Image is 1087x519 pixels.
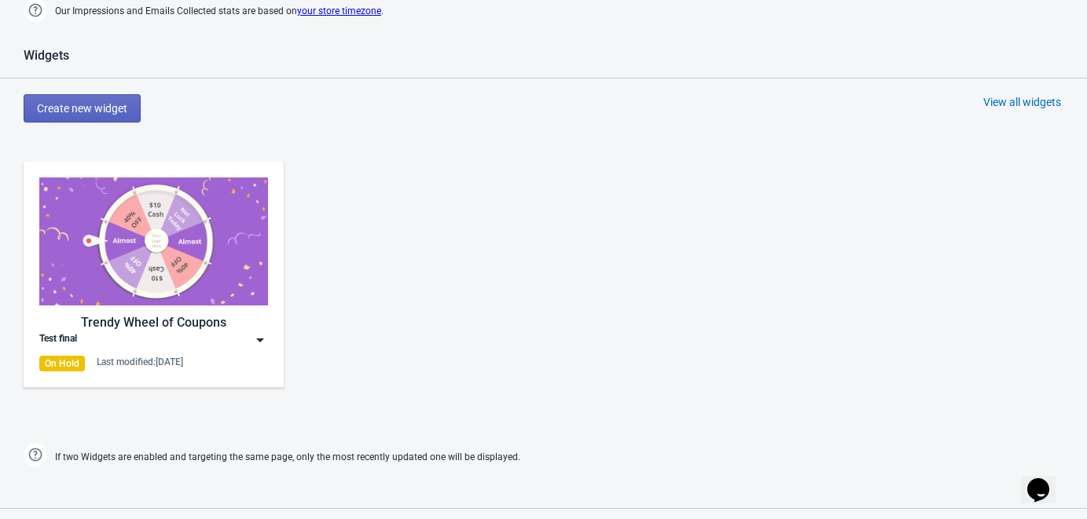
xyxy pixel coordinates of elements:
div: Test final [39,332,77,348]
img: help.png [24,443,47,466]
div: On Hold [39,356,85,371]
div: View all widgets [983,94,1061,110]
span: Create new widget [37,102,127,115]
span: If two Widgets are enabled and targeting the same page, only the most recently updated one will b... [55,444,520,470]
img: trendy_game.png [39,177,268,305]
a: your store timezone [297,5,381,16]
div: Last modified: [DATE] [97,356,183,368]
iframe: chat widget [1021,456,1071,503]
img: dropdown.png [252,332,268,348]
button: Create new widget [24,94,141,122]
div: Trendy Wheel of Coupons [39,313,268,332]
